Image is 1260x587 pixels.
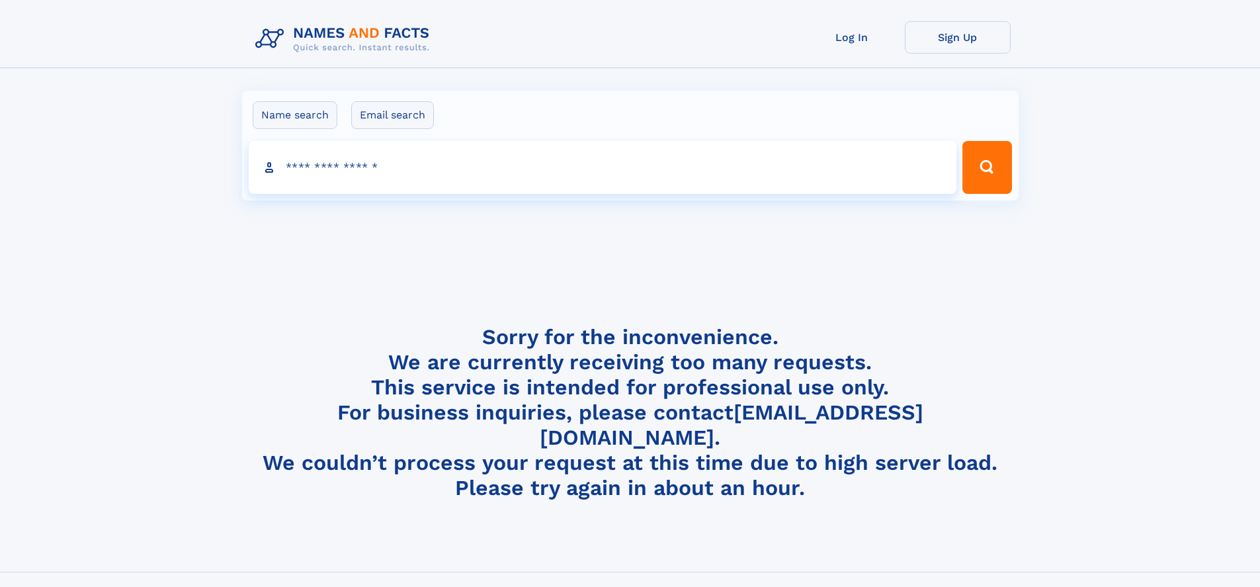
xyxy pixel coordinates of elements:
[250,324,1011,501] h4: Sorry for the inconvenience. We are currently receiving too many requests. This service is intend...
[799,21,905,54] a: Log In
[905,21,1011,54] a: Sign Up
[351,101,434,129] label: Email search
[250,21,441,57] img: Logo Names and Facts
[540,400,923,450] a: [EMAIL_ADDRESS][DOMAIN_NAME]
[962,141,1011,194] button: Search Button
[253,101,337,129] label: Name search
[249,141,957,194] input: search input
